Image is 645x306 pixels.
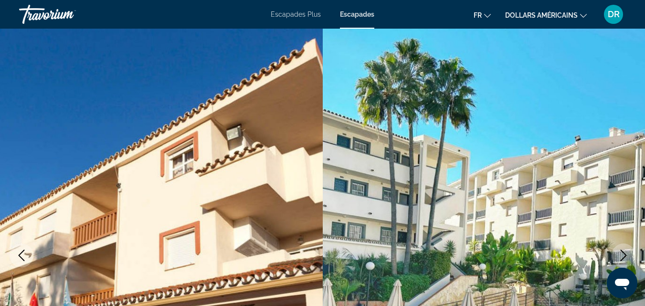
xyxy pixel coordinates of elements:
[10,243,33,267] button: Previous image
[608,9,620,19] font: DR
[505,8,587,22] button: Changer de devise
[607,268,637,298] iframe: Bouton de lancement de la fenêtre de messagerie
[601,4,626,24] button: Menu utilisateur
[340,11,374,18] a: Escapades
[271,11,321,18] a: Escapades Plus
[474,8,491,22] button: Changer de langue
[612,243,635,267] button: Next image
[19,2,115,27] a: Travorium
[474,11,482,19] font: fr
[505,11,578,19] font: dollars américains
